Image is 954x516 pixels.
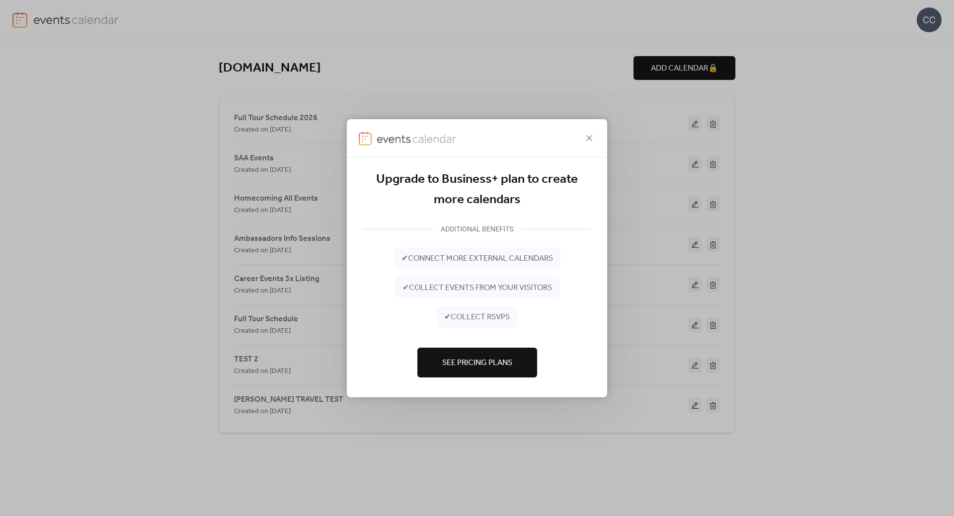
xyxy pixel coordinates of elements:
span: See Pricing Plans [442,357,512,369]
span: ✔ connect more external calendars [401,253,553,265]
div: Upgrade to Business+ plan to create more calendars [363,169,591,210]
span: ✔ collect RSVPs [444,311,510,323]
img: logo-icon [359,131,372,145]
img: logo-type [377,131,457,145]
span: ✔ collect events from your visitors [402,282,552,294]
div: ADDITIONAL BENEFITS [433,223,521,235]
button: See Pricing Plans [417,348,537,377]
